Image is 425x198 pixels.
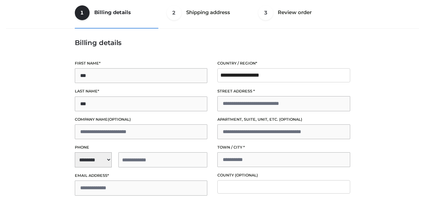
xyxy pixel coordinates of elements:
[75,172,208,179] label: Email address
[75,60,208,67] label: First name
[75,88,208,94] label: Last name
[75,116,208,123] label: Company name
[279,117,302,122] span: (optional)
[75,144,208,151] label: Phone
[217,60,350,67] label: Country / Region
[217,172,350,179] label: County
[235,173,258,177] span: (optional)
[108,117,131,122] span: (optional)
[75,39,350,47] h3: Billing details
[217,116,350,123] label: Apartment, suite, unit, etc.
[217,88,350,94] label: Street address
[217,144,350,151] label: Town / City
